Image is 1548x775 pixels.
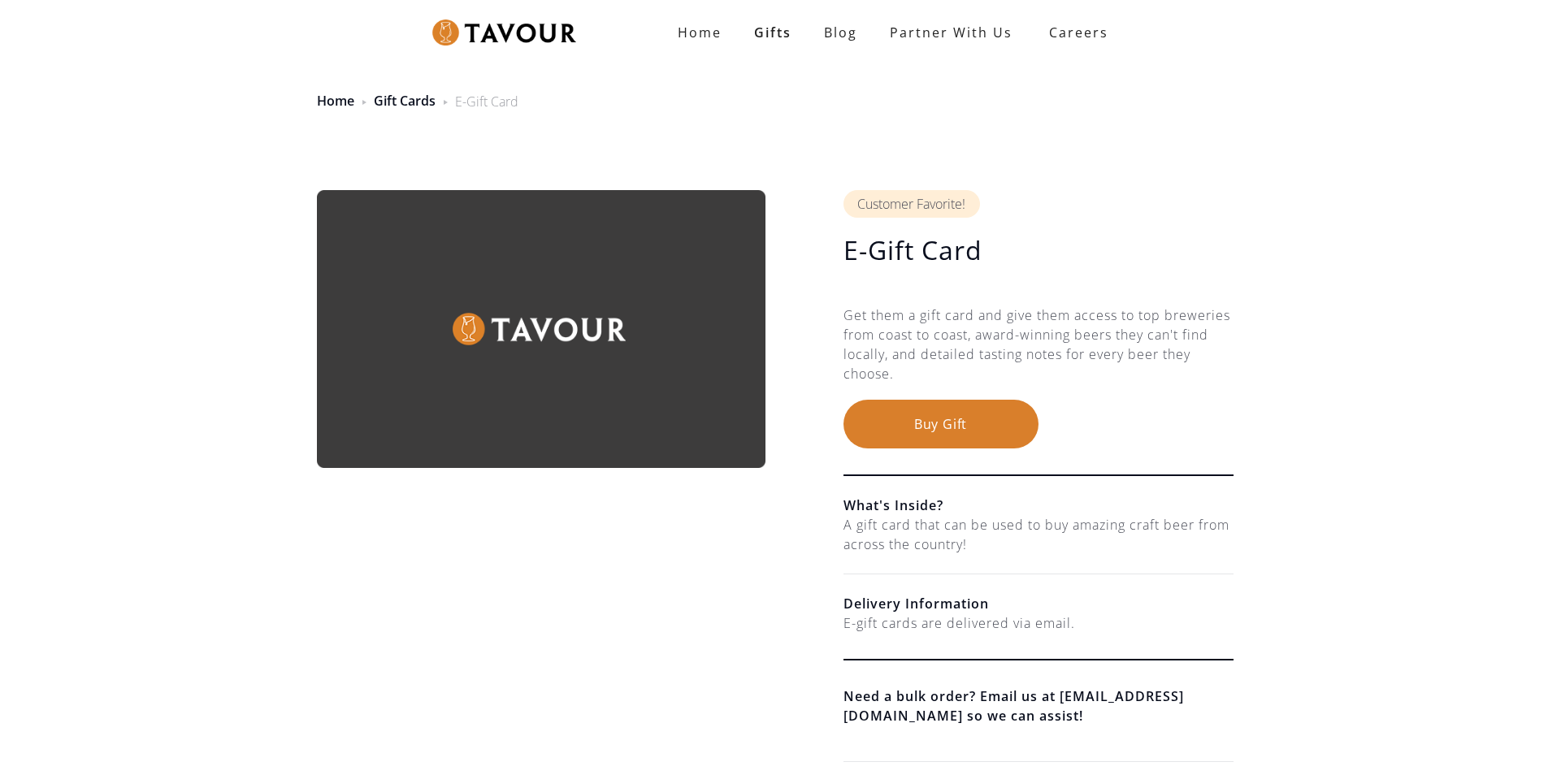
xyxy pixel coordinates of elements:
[843,613,1234,633] div: E-gift cards are delivered via email.
[843,234,1234,266] h1: E-Gift Card
[808,16,874,49] a: Blog
[1049,16,1108,49] strong: Careers
[374,92,436,110] a: Gift Cards
[843,496,1234,515] h6: What's Inside?
[843,594,1234,613] h6: Delivery Information
[843,305,1234,400] div: Get them a gift card and give them access to top breweries from coast to coast, award-winning bee...
[843,515,1234,554] div: A gift card that can be used to buy amazing craft beer from across the country!
[455,92,518,111] div: E-Gift Card
[843,190,980,218] div: Customer Favorite!
[661,16,738,49] a: Home
[874,16,1029,49] a: partner with us
[1029,10,1121,55] a: Careers
[678,24,722,41] strong: Home
[738,16,808,49] a: Gifts
[317,92,354,110] a: Home
[843,400,1039,448] button: Buy Gift
[843,686,1234,725] a: Need a bulk order? Email us at [EMAIL_ADDRESS][DOMAIN_NAME] so we can assist!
